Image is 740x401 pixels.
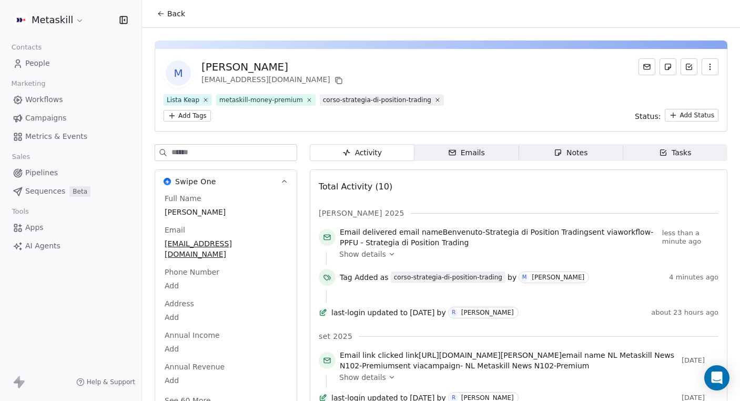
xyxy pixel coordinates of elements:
span: Total Activity (10) [319,182,392,192]
div: Lista Keap [167,95,199,105]
span: email name sent via workflow - [340,227,658,248]
span: [DATE] [410,307,434,318]
span: Metrics & Events [25,131,87,142]
div: Open Intercom Messenger [704,365,729,390]
a: People [8,55,133,72]
span: Show details [339,249,386,259]
a: Show details [339,249,711,259]
span: Metaskill [32,13,73,27]
button: Add Tags [164,110,211,122]
a: SequencesBeta [8,183,133,200]
button: Back [150,4,191,23]
span: [PERSON_NAME] 2025 [319,208,404,218]
span: M [166,61,191,86]
span: Sales [7,149,35,165]
a: Apps [8,219,133,236]
a: Help & Support [76,378,135,386]
div: Notes [554,147,587,158]
span: Address [163,298,196,309]
span: Full Name [163,193,204,204]
div: [EMAIL_ADDRESS][DOMAIN_NAME] [201,74,345,87]
button: Swipe OneSwipe One [155,170,297,193]
a: Workflows [8,91,133,108]
span: Apps [25,222,44,233]
span: Help & Support [87,378,135,386]
span: AI Agents [25,240,60,252]
span: Show details [339,372,386,383]
div: [PERSON_NAME] [532,274,584,281]
div: Emails [448,147,485,158]
a: Show details [339,372,711,383]
span: Email link clicked [340,351,403,359]
span: Annual Revenue [163,362,227,372]
span: as [380,272,389,283]
span: [EMAIL_ADDRESS][DOMAIN_NAME] [165,238,287,259]
span: Add [165,280,287,291]
span: Add [165,344,287,354]
a: Campaigns [8,109,133,127]
span: Tag Added [340,272,378,283]
span: Beta [69,186,90,197]
span: NL Metaskill News N102-Premium [465,362,590,370]
div: metaskill-money-premium [219,95,303,105]
span: Phone Number [163,267,221,277]
span: Workflows [25,94,63,105]
span: Pipelines [25,167,58,178]
span: by [437,307,446,318]
div: corso-strategia-di-position-trading [394,273,502,282]
div: [PERSON_NAME] [201,59,345,74]
span: 4 minutes ago [669,273,718,282]
span: Email delivered [340,228,397,236]
a: Metrics & Events [8,128,133,145]
span: set 2025 [319,331,352,342]
span: Add [165,312,287,323]
span: Marketing [7,76,50,92]
span: about 23 hours ago [651,308,718,317]
span: Sequences [25,186,65,197]
span: Back [167,8,185,19]
div: M [522,273,527,282]
span: by [508,272,516,283]
span: Swipe One [175,176,216,187]
div: Tasks [659,147,692,158]
span: Email [163,225,187,235]
span: Campaigns [25,113,66,124]
button: Metaskill [13,11,86,29]
span: [DATE] [682,356,718,365]
span: PPFU - Strategia di Position Trading [340,238,469,247]
img: Swipe One [164,178,171,185]
img: AVATAR%20METASKILL%20-%20Colori%20Positivo.png [15,14,27,26]
span: Add [165,375,287,386]
span: [PERSON_NAME] [165,207,287,217]
span: Benvenuto-Strategia di Position Trading [443,228,589,236]
span: Tools [7,204,33,219]
span: link email name sent via campaign - [340,350,677,371]
a: Pipelines [8,164,133,182]
span: Status: [635,111,661,122]
button: Add Status [665,109,718,122]
div: corso-strategia-di-position-trading [323,95,431,105]
span: Contacts [7,39,46,55]
a: AI Agents [8,237,133,255]
span: less than a minute ago [662,229,718,246]
span: [URL][DOMAIN_NAME][PERSON_NAME] [419,351,562,359]
div: [PERSON_NAME] [461,309,514,316]
span: last-login [331,307,365,318]
div: R [452,308,455,317]
span: Annual Income [163,330,222,340]
span: updated to [367,307,408,318]
span: People [25,58,50,69]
